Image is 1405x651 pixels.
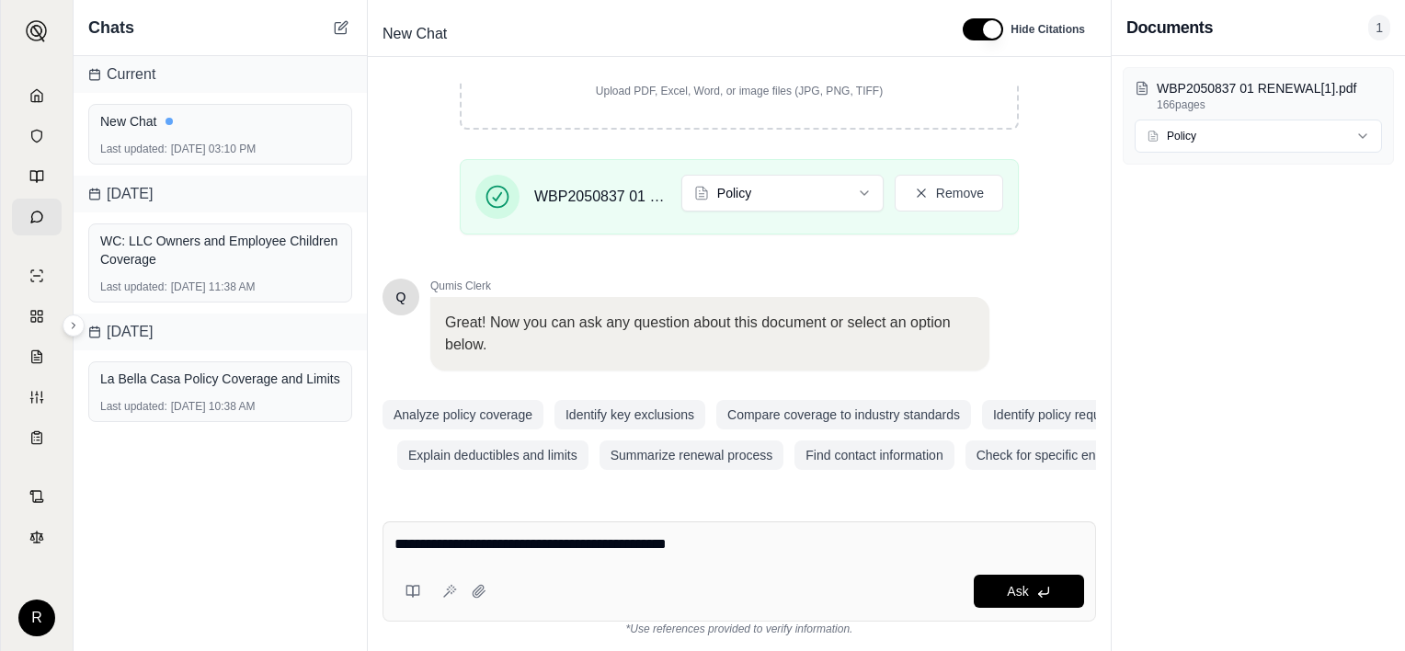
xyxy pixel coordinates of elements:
[330,17,352,39] button: New Chat
[18,13,55,50] button: Expand sidebar
[982,400,1160,429] button: Identify policy requirements
[375,19,941,49] div: Edit Title
[12,158,62,195] a: Prompt Library
[383,622,1096,636] div: *Use references provided to verify information.
[100,112,340,131] div: New Chat
[1157,97,1382,112] p: 166 pages
[1007,584,1028,599] span: Ask
[100,280,340,294] div: [DATE] 11:38 AM
[600,440,784,470] button: Summarize renewal process
[100,399,340,414] div: [DATE] 10:38 AM
[12,257,62,294] a: Single Policy
[375,19,454,49] span: New Chat
[18,600,55,636] div: R
[383,400,543,429] button: Analyze policy coverage
[12,77,62,114] a: Home
[1368,15,1390,40] span: 1
[1157,79,1382,97] p: WBP2050837 01 RENEWAL[1].pdf
[12,199,62,235] a: Chat
[26,20,48,42] img: Expand sidebar
[100,232,340,268] div: WC: LLC Owners and Employee Children Coverage
[794,440,954,470] button: Find contact information
[1135,79,1382,112] button: WBP2050837 01 RENEWAL[1].pdf166pages
[895,175,1003,211] button: Remove
[74,314,367,350] div: [DATE]
[1126,15,1213,40] h3: Documents
[100,142,167,156] span: Last updated:
[100,370,340,388] div: La Bella Casa Policy Coverage and Limits
[12,419,62,456] a: Coverage Table
[396,288,406,306] span: Hello
[12,298,62,335] a: Policy Comparisons
[100,280,167,294] span: Last updated:
[974,575,1084,608] button: Ask
[554,400,705,429] button: Identify key exclusions
[534,186,667,208] span: WBP2050837 01 RENEWAL[1].pdf
[100,399,167,414] span: Last updated:
[12,478,62,515] a: Contract Analysis
[12,379,62,416] a: Custom Report
[1011,22,1085,37] span: Hide Citations
[397,440,588,470] button: Explain deductibles and limits
[430,279,989,293] span: Qumis Clerk
[74,176,367,212] div: [DATE]
[445,312,975,356] p: Great! Now you can ask any question about this document or select an option below.
[716,400,971,429] button: Compare coverage to industry standards
[74,56,367,93] div: Current
[88,15,134,40] span: Chats
[100,142,340,156] div: [DATE] 03:10 PM
[63,314,85,337] button: Expand sidebar
[12,118,62,154] a: Documents Vault
[12,519,62,555] a: Legal Search Engine
[965,440,1174,470] button: Check for specific endorsements
[12,338,62,375] a: Claim Coverage
[491,84,988,98] p: Upload PDF, Excel, Word, or image files (JPG, PNG, TIFF)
